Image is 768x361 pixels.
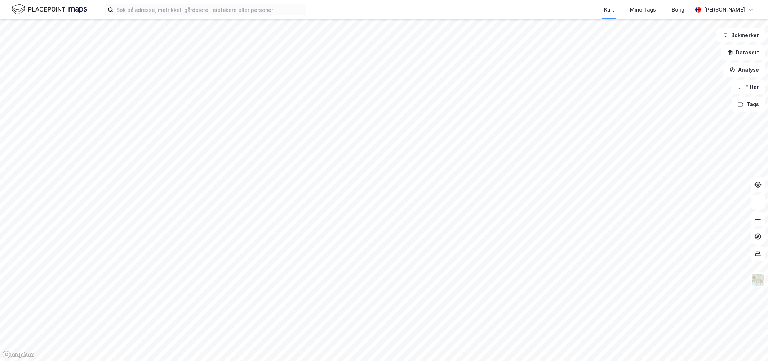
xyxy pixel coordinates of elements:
[672,5,684,14] div: Bolig
[12,3,87,16] img: logo.f888ab2527a4732fd821a326f86c7f29.svg
[114,4,306,15] input: Søk på adresse, matrikkel, gårdeiere, leietakere eller personer
[630,5,656,14] div: Mine Tags
[704,5,745,14] div: [PERSON_NAME]
[604,5,614,14] div: Kart
[732,326,768,361] iframe: Chat Widget
[732,326,768,361] div: Kontrollprogram for chat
